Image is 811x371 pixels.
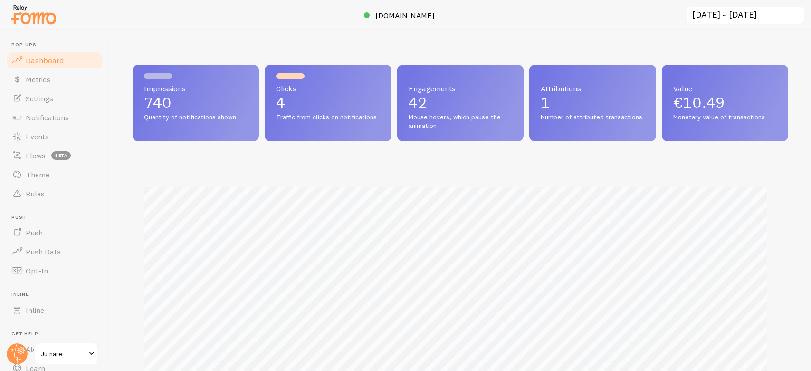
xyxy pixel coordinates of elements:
[10,2,57,27] img: fomo-relay-logo-orange.svg
[26,94,53,103] span: Settings
[26,151,46,160] span: Flows
[541,95,644,110] p: 1
[11,42,104,48] span: Pop-ups
[6,146,104,165] a: Flows beta
[26,189,45,198] span: Rules
[673,93,725,112] span: €10.49
[26,266,48,275] span: Opt-In
[144,85,248,92] span: Impressions
[144,113,248,122] span: Quantity of notifications shown
[6,223,104,242] a: Push
[26,247,61,256] span: Push Data
[26,170,49,179] span: Theme
[6,127,104,146] a: Events
[34,342,98,365] a: Julnare
[276,95,380,110] p: 4
[409,85,512,92] span: Engagements
[11,331,104,337] span: Get Help
[26,132,49,141] span: Events
[26,75,50,84] span: Metrics
[6,89,104,108] a: Settings
[6,301,104,320] a: Inline
[409,113,512,130] span: Mouse hovers, which pause the animation
[276,113,380,122] span: Traffic from clicks on notifications
[541,113,644,122] span: Number of attributed transactions
[6,165,104,184] a: Theme
[11,292,104,298] span: Inline
[6,51,104,70] a: Dashboard
[541,85,644,92] span: Attributions
[144,95,248,110] p: 740
[6,70,104,89] a: Metrics
[673,85,777,92] span: Value
[26,113,69,122] span: Notifications
[26,305,44,315] span: Inline
[6,261,104,280] a: Opt-In
[673,113,777,122] span: Monetary value of transactions
[6,184,104,203] a: Rules
[11,215,104,221] span: Push
[26,56,64,65] span: Dashboard
[26,228,43,237] span: Push
[41,348,86,360] span: Julnare
[6,340,104,359] a: Alerts
[276,85,380,92] span: Clicks
[409,95,512,110] p: 42
[6,108,104,127] a: Notifications
[51,151,71,160] span: beta
[6,242,104,261] a: Push Data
